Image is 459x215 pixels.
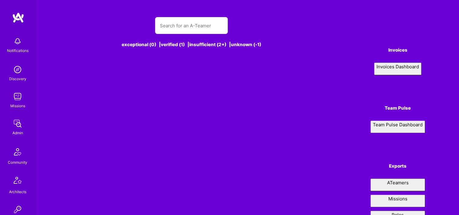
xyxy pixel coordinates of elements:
[12,35,24,47] img: bell
[10,103,25,109] div: Missions
[9,189,26,195] div: Architects
[9,76,26,82] div: Discovery
[8,159,27,166] div: Community
[370,179,425,191] button: ATeamers
[370,47,425,53] h4: Invoices
[370,105,425,111] h4: Team Pulse
[10,145,25,159] img: Community
[12,63,24,76] img: discovery
[160,18,223,33] input: Search for an A-Teamer
[370,63,425,75] a: Invoices Dashboard
[370,163,425,169] h4: Exports
[374,63,421,75] button: Invoices Dashboard
[7,47,29,54] div: Notifications
[12,90,24,103] img: teamwork
[12,130,23,136] div: Admin
[12,12,24,23] img: logo
[71,41,312,48] div: exceptional (0) | verified (1) | insufficient (2+) | unknown (-1)
[12,118,24,130] img: admin teamwork
[370,121,425,133] button: Team Pulse Dashboard
[370,195,425,207] button: Missions
[10,174,25,189] img: Architects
